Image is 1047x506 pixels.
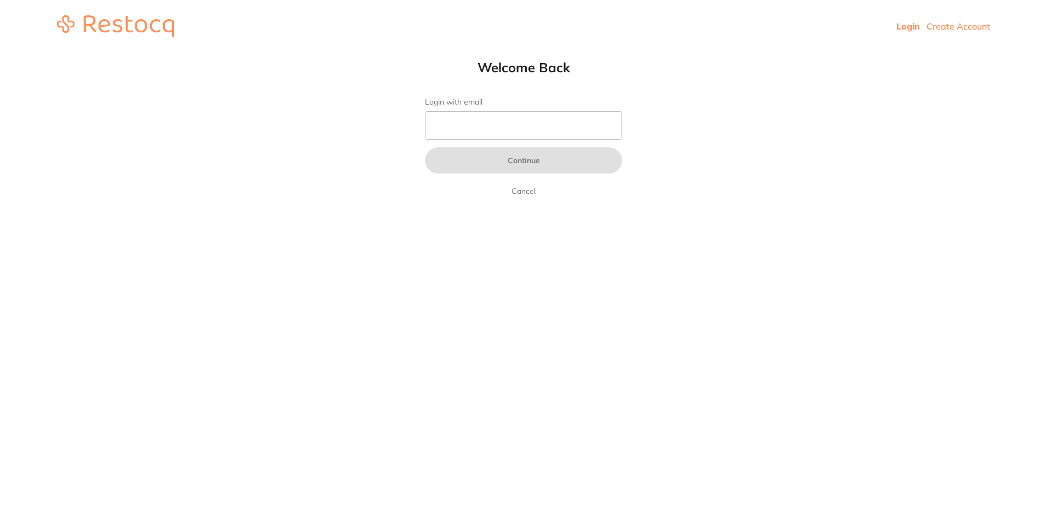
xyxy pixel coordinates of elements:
[57,15,174,37] img: restocq_logo.svg
[896,21,920,32] a: Login
[927,21,990,32] a: Create Account
[425,97,622,107] label: Login with email
[425,147,622,174] button: Continue
[509,185,538,198] a: Cancel
[403,59,644,76] h1: Welcome Back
